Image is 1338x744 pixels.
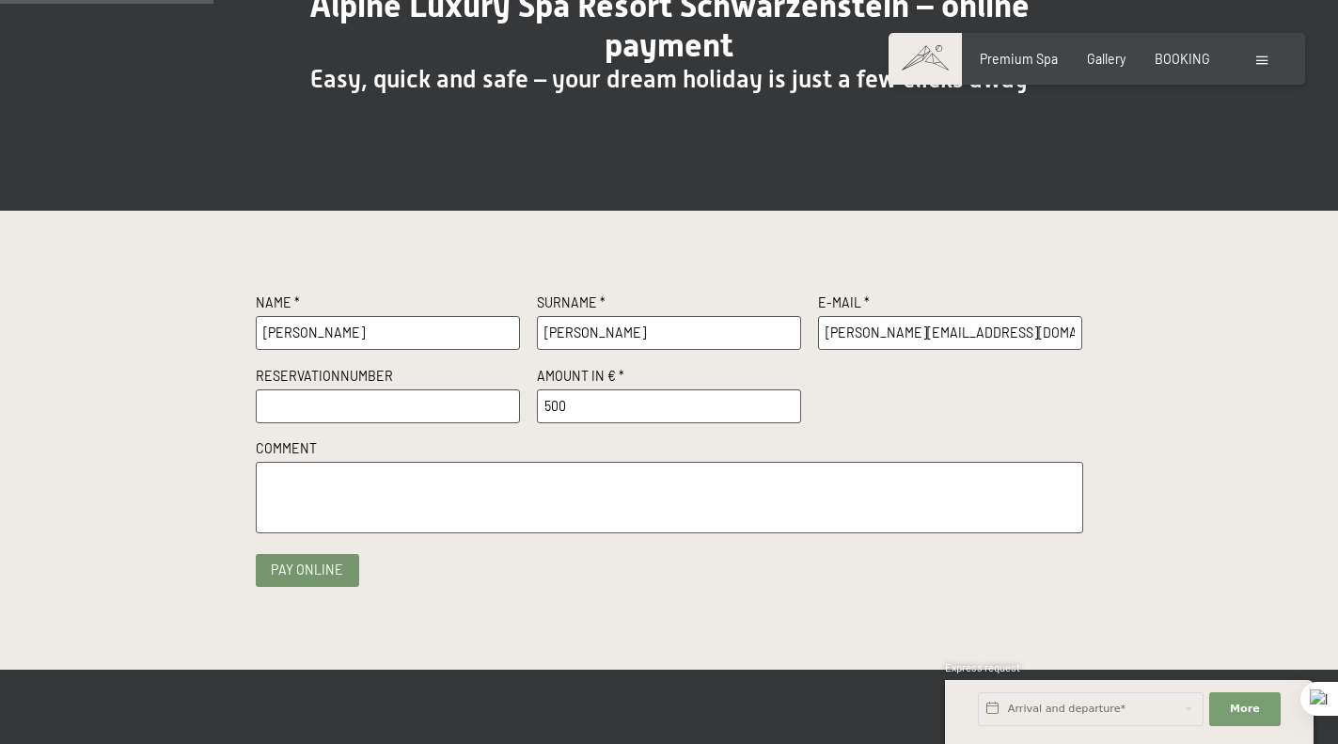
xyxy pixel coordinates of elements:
[1087,51,1125,67] a: Gallery
[256,554,359,587] button: Pay online
[256,367,521,389] label: Reservationnumber
[1209,692,1281,726] button: More
[537,293,802,316] label: Surname *
[1230,702,1260,717] span: More
[256,293,521,316] label: Name *
[1155,51,1210,67] a: BOOKING
[256,439,1083,462] label: Comment
[945,661,1020,673] span: Express request
[818,293,1083,316] label: E-Mail *
[980,51,1058,67] a: Premium Spa
[537,367,802,389] label: Amount in € *
[310,65,1028,93] span: Easy, quick and safe – your dream holiday is just a few clicks away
